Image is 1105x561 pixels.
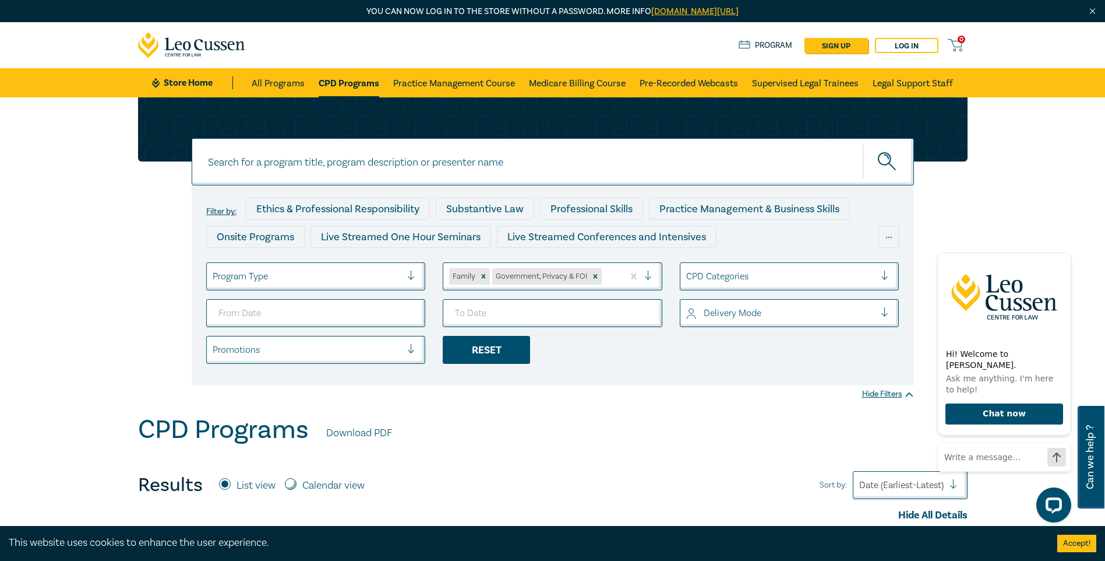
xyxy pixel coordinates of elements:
span: Sort by: [820,479,847,492]
p: You can now log in to the store without a password. More info [138,5,968,18]
input: To Date [443,299,662,327]
div: Hide All Details [138,508,968,523]
input: select [213,343,215,356]
a: Practice Management Course [393,68,515,97]
div: Practice Management & Business Skills [649,198,850,220]
div: Ethics & Professional Responsibility [246,198,430,220]
div: 10 CPD Point Packages [536,254,664,276]
div: National Programs [670,254,777,276]
label: Calendar view [302,478,365,493]
img: Close [1088,6,1097,16]
h4: Results [138,474,203,497]
a: Supervised Legal Trainees [752,68,859,97]
div: Remove Family [477,268,490,285]
a: Download PDF [326,426,392,441]
label: Filter by: [206,207,236,216]
input: From Date [206,299,426,327]
div: Hide Filters [862,388,914,400]
button: Accept cookies [1057,535,1096,552]
a: Store Home [152,76,233,89]
input: select [213,270,215,283]
div: ... [878,226,899,248]
div: Family [449,268,477,285]
div: Pre-Recorded Webcasts [397,254,531,276]
label: List view [236,478,276,493]
a: Program [739,39,793,52]
input: select [686,270,689,283]
div: Live Streamed Practical Workshops [206,254,391,276]
div: Remove Government, Privacy & FOI [589,268,602,285]
span: 0 [958,36,965,43]
div: Live Streamed One Hour Seminars [310,226,491,248]
span: Can we help ? [1085,413,1096,502]
input: select [604,270,606,283]
a: All Programs [252,68,305,97]
a: Log in [875,38,938,53]
a: [DOMAIN_NAME][URL] [651,6,739,17]
a: CPD Programs [319,68,379,97]
iframe: LiveChat chat widget [928,241,1076,532]
a: Medicare Billing Course [529,68,626,97]
div: This website uses cookies to enhance the user experience. [9,535,1040,551]
div: Reset [443,336,530,364]
input: select [686,307,689,320]
a: sign up [804,38,868,53]
div: Government, Privacy & FOI [492,268,589,285]
input: Search for a program title, program description or presenter name [192,138,914,185]
a: Legal Support Staff [873,68,953,97]
h1: CPD Programs [138,415,309,445]
div: Live Streamed Conferences and Intensives [497,226,716,248]
input: Sort by [859,479,862,492]
a: Pre-Recorded Webcasts [640,68,738,97]
div: Professional Skills [540,198,643,220]
div: Substantive Law [436,198,534,220]
div: Onsite Programs [206,226,305,248]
